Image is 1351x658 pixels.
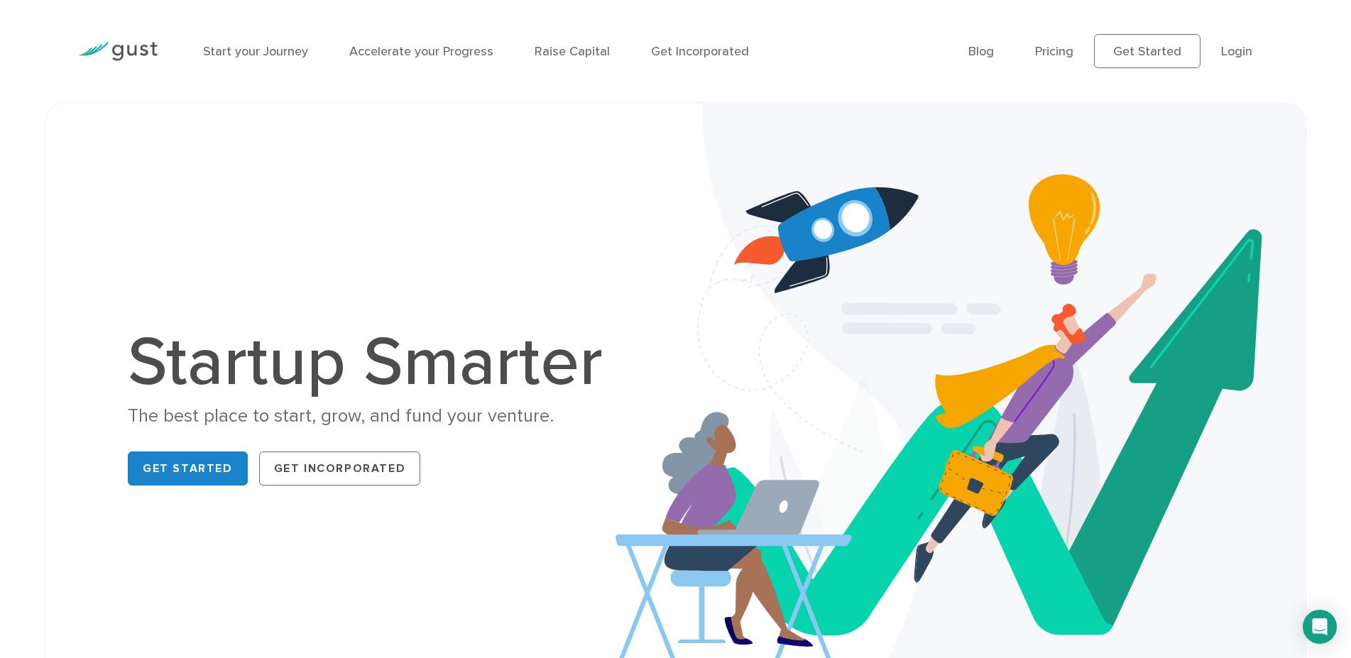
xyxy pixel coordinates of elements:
[1221,44,1252,59] a: Login
[1035,44,1073,59] a: Pricing
[128,451,248,486] a: Get Started
[968,44,994,59] a: Blog
[1303,610,1337,644] div: Open Intercom Messenger
[651,44,749,59] a: Get Incorporated
[203,44,308,59] a: Start your Journey
[349,44,493,59] a: Accelerate your Progress
[128,404,618,429] div: The best place to start, grow, and fund your venture.
[259,451,421,486] a: Get Incorporated
[535,44,610,59] a: Raise Capital
[1094,34,1200,68] a: Get Started
[128,329,618,397] h1: Startup Smarter
[78,42,158,61] img: Gust Logo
